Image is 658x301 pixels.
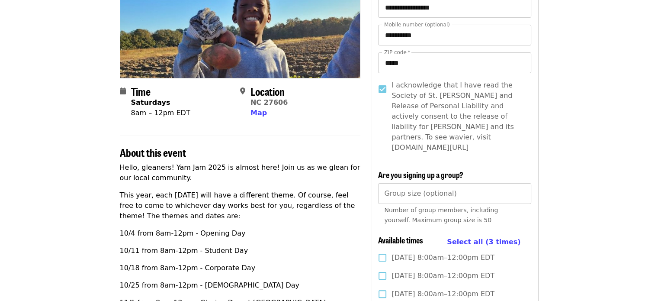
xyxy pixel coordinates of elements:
[131,98,170,107] strong: Saturdays
[392,271,494,281] span: [DATE] 8:00am–12:00pm EDT
[384,22,450,27] label: Mobile number (optional)
[120,280,361,291] p: 10/25 from 8am-12pm - [DEMOGRAPHIC_DATA] Day
[378,183,531,204] input: [object Object]
[378,169,463,180] span: Are you signing up a group?
[131,84,151,99] span: Time
[120,162,361,183] p: Hello, gleaners! Yam Jam 2025 is almost here! Join us as we glean for our local community.
[131,108,190,118] div: 8am – 12pm EDT
[378,25,531,45] input: Mobile number (optional)
[250,98,288,107] a: NC 27606
[378,234,423,246] span: Available times
[120,228,361,239] p: 10/4 from 8am-12pm - Opening Day
[392,252,494,263] span: [DATE] 8:00am–12:00pm EDT
[120,263,361,273] p: 10/18 from 8am-12pm - Corporate Day
[392,289,494,299] span: [DATE] 8:00am–12:00pm EDT
[378,52,531,73] input: ZIP code
[250,109,267,117] span: Map
[447,238,520,246] span: Select all (3 times)
[384,207,498,223] span: Number of group members, including yourself. Maximum group size is 50
[384,50,410,55] label: ZIP code
[250,84,285,99] span: Location
[120,87,126,95] i: calendar icon
[250,108,267,118] button: Map
[120,246,361,256] p: 10/11 from 8am-12pm - Student Day
[392,80,524,153] span: I acknowledge that I have read the Society of St. [PERSON_NAME] and Release of Personal Liability...
[120,190,361,221] p: This year, each [DATE] will have a different theme. Of course, feel free to come to whichever day...
[447,236,520,249] button: Select all (3 times)
[120,145,186,160] span: About this event
[240,87,245,95] i: map-marker-alt icon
